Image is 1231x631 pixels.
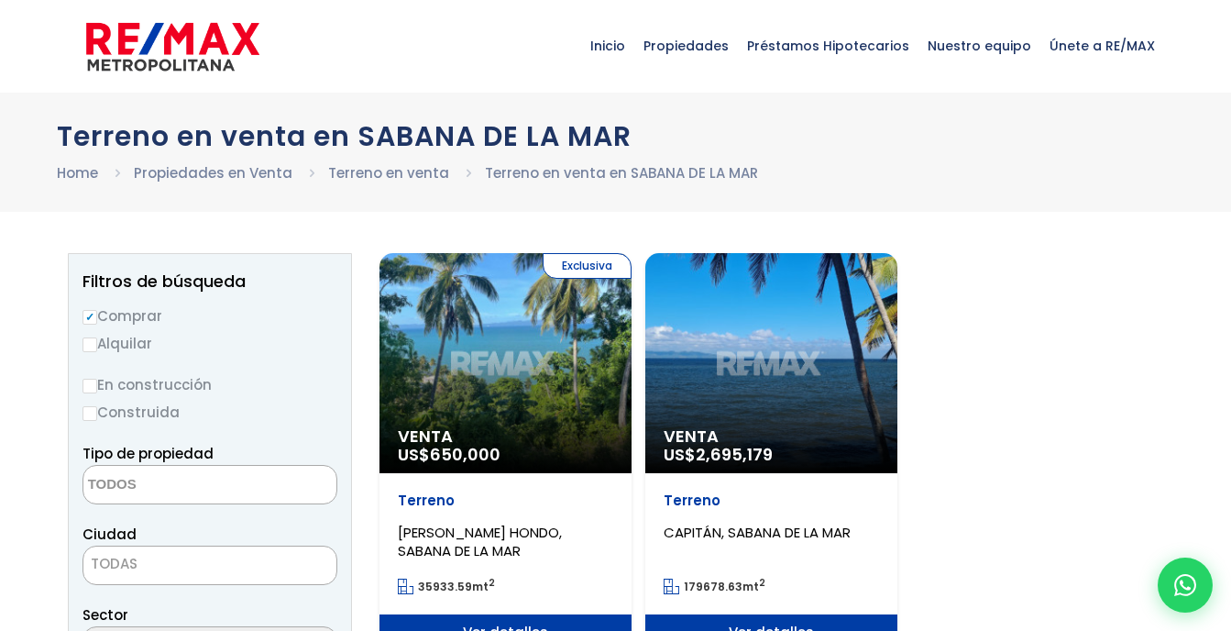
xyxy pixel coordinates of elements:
[398,523,562,560] span: [PERSON_NAME] HONDO, SABANA DE LA MAR
[738,18,918,73] span: Préstamos Hipotecarios
[82,401,337,424] label: Construida
[82,546,337,585] span: TODAS
[328,163,449,183] a: Terreno en venta
[82,332,337,355] label: Alquilar
[581,18,634,73] span: Inicio
[82,272,337,291] h2: Filtros de búsqueda
[398,427,613,446] span: Venta
[684,579,742,594] span: 179678.63
[664,523,851,542] span: CAPITÁN, SABANA DE LA MAR
[418,579,472,594] span: 35933.59
[82,525,137,544] span: Ciudad
[57,163,98,183] a: Home
[83,551,336,577] span: TODAS
[664,579,765,594] span: mt
[485,161,758,184] li: Terreno en venta en SABANA DE LA MAR
[57,120,1175,152] h1: Terreno en venta en SABANA DE LA MAR
[759,576,765,590] sup: 2
[398,443,500,466] span: US$
[489,576,495,590] sup: 2
[82,338,97,352] input: Alquilar
[82,304,337,327] label: Comprar
[134,163,292,183] a: Propiedades en Venta
[696,443,773,466] span: 2,695,179
[918,18,1040,73] span: Nuestro equipo
[83,466,261,505] textarea: Search
[1040,18,1164,73] span: Únete a RE/MAX
[82,310,97,325] input: Comprar
[86,19,259,74] img: remax-metropolitana-logo
[398,492,613,510] p: Terreno
[664,443,773,466] span: US$
[82,406,97,421] input: Construida
[543,253,632,279] span: Exclusiva
[634,18,738,73] span: Propiedades
[82,379,97,393] input: En construcción
[664,427,879,446] span: Venta
[430,443,500,466] span: 650,000
[82,605,128,625] span: Sector
[82,373,337,396] label: En construcción
[91,554,137,573] span: TODAS
[82,444,214,463] span: Tipo de propiedad
[398,579,495,594] span: mt
[664,492,879,510] p: Terreno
